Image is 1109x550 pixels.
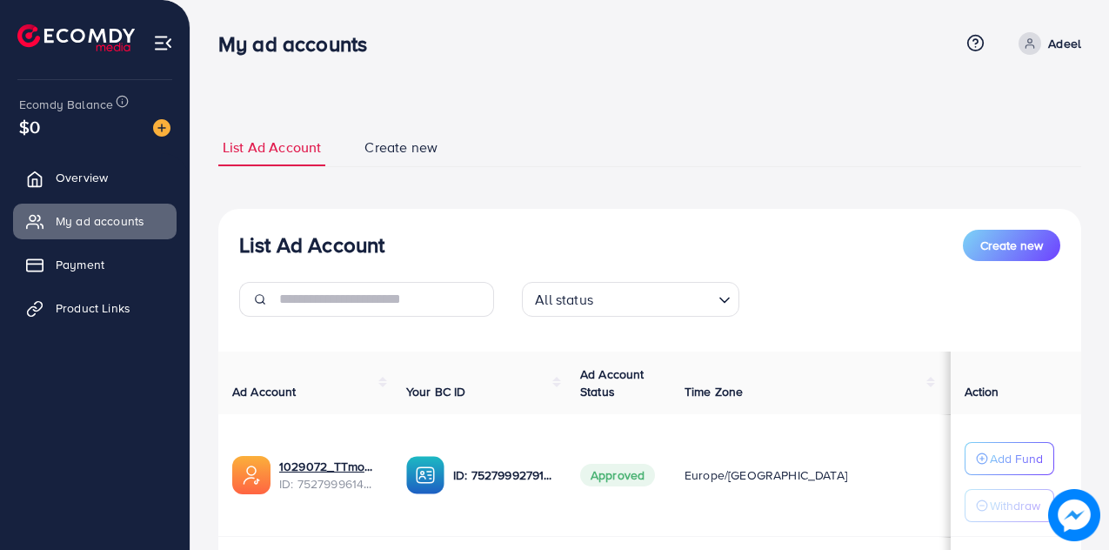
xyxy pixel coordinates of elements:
div: Search for option [522,282,739,317]
p: Withdraw [990,495,1040,516]
span: All status [531,287,597,312]
span: Create new [364,137,438,158]
a: Product Links [13,291,177,325]
p: Add Fund [990,448,1043,469]
img: ic-ba-acc.ded83a64.svg [406,456,444,494]
span: ID: 7527999614847467521 [279,475,378,493]
button: Create new [963,230,1060,261]
a: Adeel [1012,32,1081,55]
button: Add Fund [965,442,1054,475]
span: Create new [980,237,1043,254]
p: Adeel [1048,33,1081,54]
button: Withdraw [965,489,1054,522]
div: <span class='underline'>1029072_TTmonigrow_1752749004212</span></br>7527999614847467521 [279,458,378,493]
span: List Ad Account [223,137,321,158]
img: image [1051,492,1098,539]
img: image [153,119,170,137]
span: Ecomdy Balance [19,96,113,113]
span: Product Links [56,299,130,317]
a: My ad accounts [13,204,177,238]
img: menu [153,33,173,53]
span: Approved [580,464,655,486]
span: Europe/[GEOGRAPHIC_DATA] [685,466,847,484]
h3: List Ad Account [239,232,384,258]
h3: My ad accounts [218,31,381,57]
span: Time Zone [685,383,743,400]
input: Search for option [598,284,711,312]
p: ID: 7527999279103574032 [453,465,552,486]
img: ic-ads-acc.e4c84228.svg [232,456,271,494]
img: logo [17,24,135,51]
span: Overview [56,169,108,186]
a: Payment [13,247,177,282]
span: Ad Account [232,383,297,400]
span: Ad Account Status [580,366,645,400]
span: My ad accounts [56,212,144,230]
span: $0 [19,114,40,139]
span: Your BC ID [406,383,466,400]
span: Payment [56,256,104,273]
a: 1029072_TTmonigrow_1752749004212 [279,458,378,475]
span: Action [965,383,999,400]
a: Overview [13,160,177,195]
